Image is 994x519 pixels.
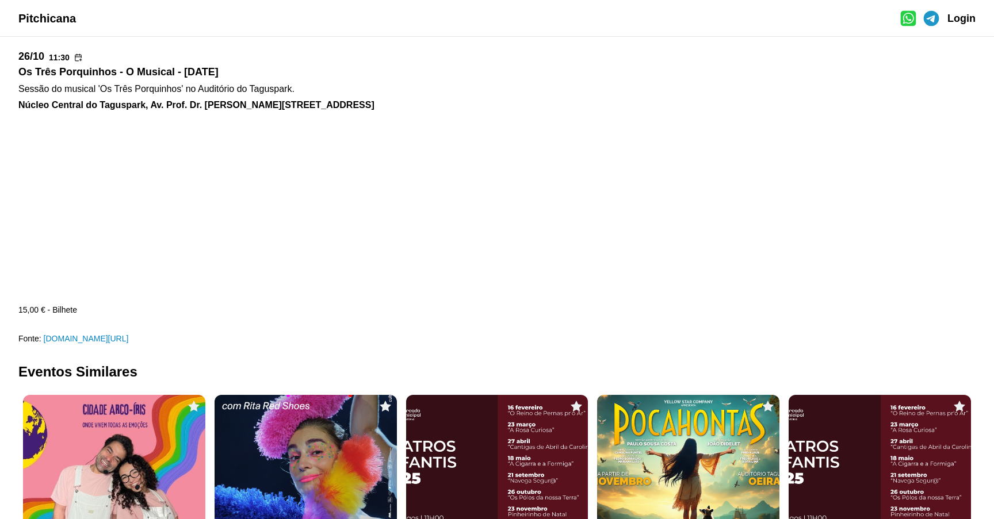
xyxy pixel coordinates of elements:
div: Sessão do musical 'Os Três Porquinhos' no Auditório do Taguspark. [18,82,492,96]
div: Fonte: [18,333,492,344]
span: Login [947,13,976,24]
a: Pitchicana [18,10,76,26]
a: Login [947,10,976,26]
div: 15,00 € - Bilhete [18,305,492,314]
div: Núcleo Central do Taguspark, Av. Prof. Dr. [PERSON_NAME][STREET_ADDRESS] [18,98,492,112]
a: [DOMAIN_NAME][URL] [44,334,129,343]
span: Pitchicana [18,12,76,25]
div: 26/10 [18,51,44,61]
div: 11:30 [49,53,70,61]
div: Eventos Similares [18,363,976,381]
div: Os Três Porquinhos - O Musical - [DATE] [18,64,492,80]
